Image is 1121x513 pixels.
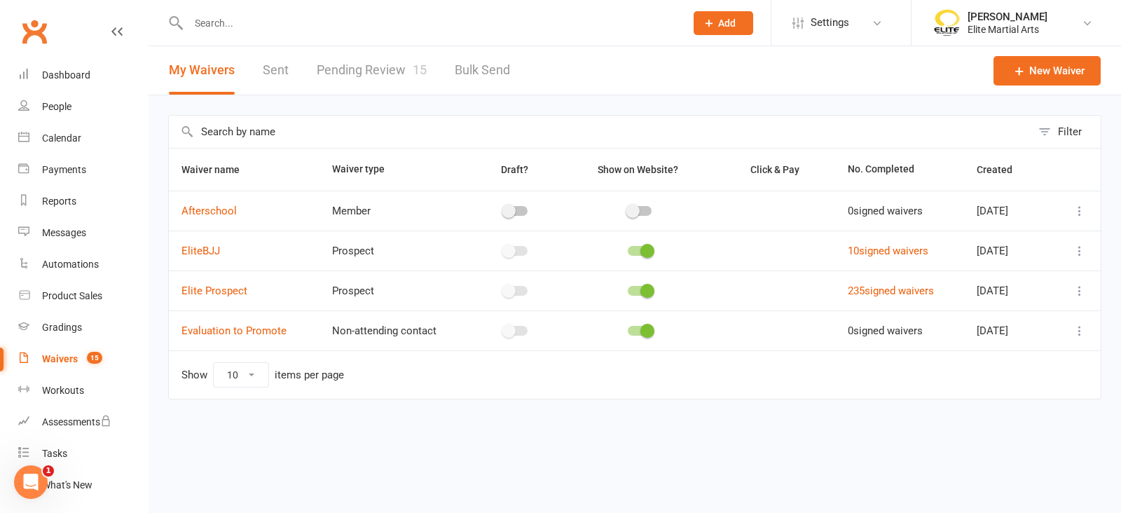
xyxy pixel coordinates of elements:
div: [PERSON_NAME] [968,11,1047,23]
span: 0 signed waivers [848,324,923,337]
a: Pending Review15 [317,46,427,95]
div: Tasks [42,448,67,459]
a: Calendar [18,123,148,154]
div: Payments [42,164,86,175]
button: Filter [1031,116,1101,148]
a: Elite Prospect [181,285,247,297]
td: [DATE] [964,310,1052,350]
button: Draft? [488,161,544,178]
button: Add [694,11,753,35]
button: Waiver name [181,161,255,178]
a: Automations [18,249,148,280]
div: Calendar [42,132,81,144]
span: 0 signed waivers [848,205,923,217]
div: Reports [42,196,76,207]
div: Filter [1058,123,1082,140]
input: Search by name [169,116,1031,148]
a: People [18,91,148,123]
div: Show [181,362,344,388]
div: What's New [42,479,92,491]
td: [DATE] [964,271,1052,310]
a: Gradings [18,312,148,343]
span: Created [977,164,1028,175]
a: 10signed waivers [848,245,928,257]
span: Add [718,18,736,29]
a: Product Sales [18,280,148,312]
td: Prospect [319,231,469,271]
a: Workouts [18,375,148,406]
span: Show on Website? [598,164,678,175]
td: Member [319,191,469,231]
div: Product Sales [42,290,102,301]
span: Click & Pay [750,164,799,175]
a: Clubworx [17,14,52,49]
a: Sent [263,46,289,95]
input: Search... [184,13,675,33]
a: Payments [18,154,148,186]
button: Created [977,161,1028,178]
a: Waivers 15 [18,343,148,375]
td: Non-attending contact [319,310,469,350]
div: Waivers [42,353,78,364]
th: No. Completed [835,149,964,191]
a: Messages [18,217,148,249]
a: 235signed waivers [848,285,934,297]
a: What's New [18,470,148,501]
a: Bulk Send [455,46,510,95]
button: Click & Pay [738,161,815,178]
a: New Waiver [993,56,1101,85]
a: Tasks [18,438,148,470]
th: Waiver type [319,149,469,191]
div: Elite Martial Arts [968,23,1047,36]
div: Workouts [42,385,84,396]
span: Settings [811,7,849,39]
span: 15 [87,352,102,364]
iframe: Intercom live chat [14,465,48,499]
div: People [42,101,71,112]
img: thumb_image1508806937.png [933,9,961,37]
button: Show on Website? [585,161,694,178]
div: Assessments [42,416,111,427]
td: [DATE] [964,231,1052,271]
span: Waiver name [181,164,255,175]
a: Assessments [18,406,148,438]
td: [DATE] [964,191,1052,231]
div: Gradings [42,322,82,333]
a: Evaluation to Promote [181,324,287,337]
span: Draft? [501,164,528,175]
span: 15 [413,62,427,77]
td: Prospect [319,271,469,310]
a: Dashboard [18,60,148,91]
span: 1 [43,465,54,477]
div: Messages [42,227,86,238]
a: Reports [18,186,148,217]
div: Automations [42,259,99,270]
div: items per page [275,369,344,381]
div: Dashboard [42,69,90,81]
a: EliteBJJ [181,245,220,257]
button: My Waivers [169,46,235,95]
a: Afterschool [181,205,237,217]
